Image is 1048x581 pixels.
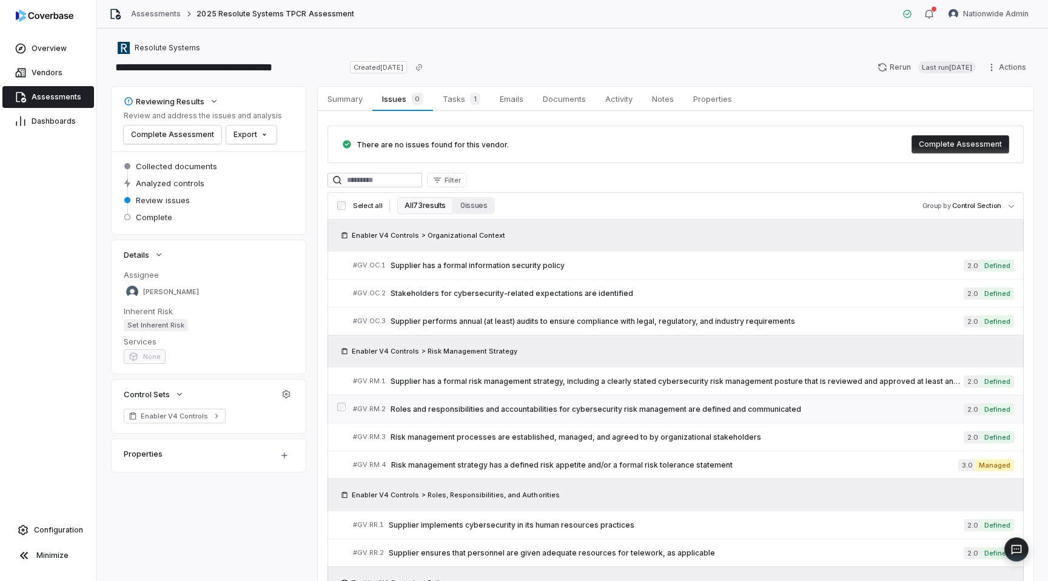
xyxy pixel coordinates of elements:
[124,96,204,107] div: Reviewing Results
[32,92,81,102] span: Assessments
[124,269,294,280] dt: Assignee
[357,140,509,149] span: There are no issues found for this vendor.
[353,548,384,557] span: # GV.RR.2
[438,90,485,107] span: Tasks
[981,547,1014,559] span: Defined
[353,395,1014,423] a: #GV.RM.2Roles and responsibilities and accountabilities for cybersecurity risk management are def...
[124,389,170,400] span: Control Sets
[136,212,172,223] span: Complete
[941,5,1036,23] button: Nationwide Admin avatarNationwide Admin
[143,287,199,297] span: [PERSON_NAME]
[353,317,386,326] span: # GV.OC.3
[870,58,983,76] button: RerunLast run[DATE]
[964,403,981,415] span: 2.0
[124,336,294,347] dt: Services
[981,315,1014,327] span: Defined
[353,307,1014,335] a: #GV.OC.3Supplier performs annual (at least) audits to ensure compliance with legal, regulatory, a...
[34,525,83,535] span: Configuration
[470,93,480,105] span: 1
[389,520,964,530] span: Supplier implements cybersecurity in its human resources practices
[391,460,958,470] span: Risk management strategy has a defined risk appetite and/or a formal risk tolerance statement
[353,201,382,210] span: Select all
[922,201,951,210] span: Group by
[120,90,223,112] button: Reviewing Results
[958,459,975,471] span: 3.0
[981,519,1014,531] span: Defined
[600,91,637,107] span: Activity
[32,116,76,126] span: Dashboards
[196,9,354,19] span: 2025 Resolute Systems TPCR Assessment
[411,93,423,105] span: 0
[949,9,958,19] img: Nationwide Admin avatar
[963,9,1029,19] span: Nationwide Admin
[964,431,981,443] span: 2.0
[964,375,981,388] span: 2.0
[226,126,277,144] button: Export
[981,431,1014,443] span: Defined
[124,111,282,121] p: Review and address the issues and analysis
[353,460,386,469] span: # GV.RM.4
[120,244,167,266] button: Details
[389,548,964,558] span: Supplier ensures that personnel are given adequate resources for telework, as applicable
[647,91,679,107] span: Notes
[353,423,1014,451] a: #GV.RM.3Risk management processes are established, managed, and agreed to by organizational stake...
[124,306,294,317] dt: Inherent Risk
[136,161,217,172] span: Collected documents
[16,10,73,22] img: logo-D7KZi-bG.svg
[136,178,204,189] span: Analyzed controls
[114,37,204,59] button: https://resolutesystems.com/Resolute Systems
[983,58,1033,76] button: Actions
[124,249,149,260] span: Details
[981,260,1014,272] span: Defined
[964,315,981,327] span: 2.0
[495,91,528,107] span: Emails
[353,368,1014,395] a: #GV.RM.1Supplier has a formal risk management strategy, including a clearly stated cybersecurity ...
[918,61,976,73] span: Last run [DATE]
[538,91,591,107] span: Documents
[391,317,964,326] span: Supplier performs annual (at least) audits to ensure compliance with legal, regulatory, and indus...
[353,261,386,270] span: # GV.OC.1
[352,230,505,240] span: Enabler V4 Controls > Organizational Context
[964,547,981,559] span: 2.0
[350,61,407,73] span: Created [DATE]
[981,375,1014,388] span: Defined
[136,195,190,206] span: Review issues
[353,280,1014,307] a: #GV.OC.2Stakeholders for cybersecurity-related expectations are identified2.0Defined
[135,43,200,53] span: Resolute Systems
[397,197,453,214] button: All 73 results
[131,9,181,19] a: Assessments
[427,173,466,187] button: Filter
[32,68,62,78] span: Vendors
[353,377,386,386] span: # GV.RM.1
[353,539,1014,566] a: #GV.RR.2Supplier ensures that personnel are given adequate resources for telework, as applicable2...
[391,289,964,298] span: Stakeholders for cybersecurity-related expectations are identified
[353,252,1014,279] a: #GV.OC.1Supplier has a formal information security policy2.0Defined
[391,432,964,442] span: Risk management processes are established, managed, and agreed to by organizational stakeholders
[5,543,92,568] button: Minimize
[337,201,346,210] input: Select all
[5,519,92,541] a: Configuration
[391,261,964,270] span: Supplier has a formal information security policy
[32,44,67,53] span: Overview
[353,520,384,529] span: # GV.RR.1
[912,135,1009,153] button: Complete Assessment
[141,411,209,421] span: Enabler V4 Controls
[36,551,69,560] span: Minimize
[353,289,386,298] span: # GV.OC.2
[2,86,94,108] a: Assessments
[453,197,494,214] button: 0 issues
[964,519,981,531] span: 2.0
[353,405,386,414] span: # GV.RM.2
[408,56,430,78] button: Copy link
[964,287,981,300] span: 2.0
[445,176,461,185] span: Filter
[353,432,386,442] span: # GV.RM.3
[352,490,560,500] span: Enabler V4 Controls > Roles, Responsibilities, and Authorities
[124,409,226,423] a: Enabler V4 Controls
[352,346,517,356] span: Enabler V4 Controls > Risk Management Strategy
[981,287,1014,300] span: Defined
[2,62,94,84] a: Vendors
[391,405,964,414] span: Roles and responsibilities and accountabilities for cybersecurity risk management are defined and...
[2,38,94,59] a: Overview
[124,319,188,331] span: Set Inherent Risk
